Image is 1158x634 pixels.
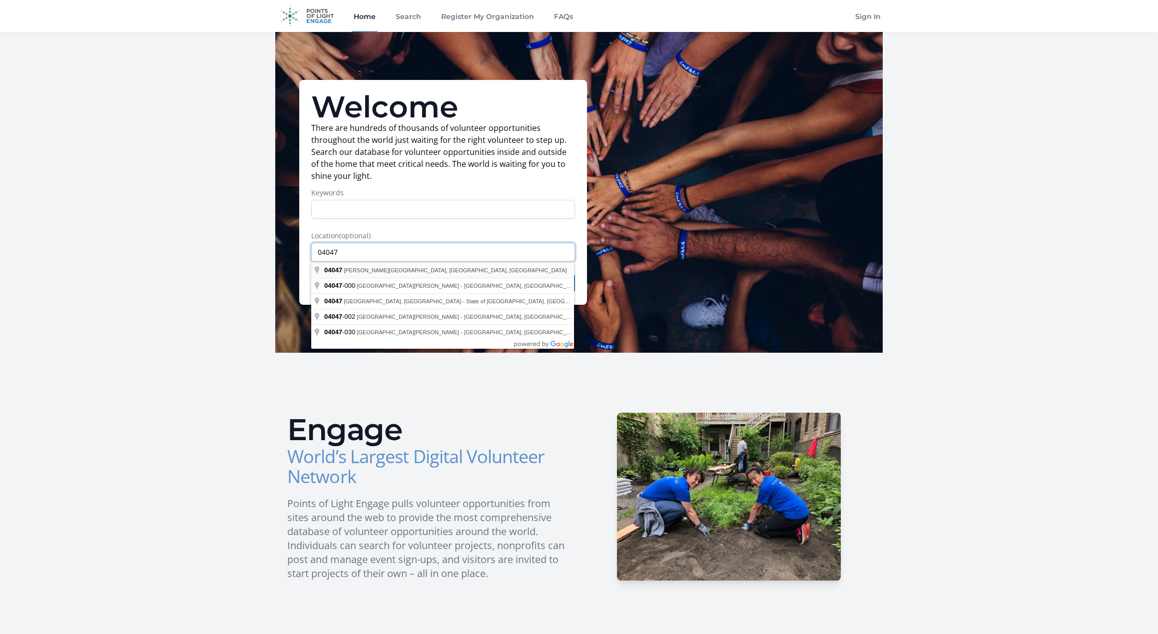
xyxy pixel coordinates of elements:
[357,314,724,320] span: [GEOGRAPHIC_DATA][PERSON_NAME] - [GEOGRAPHIC_DATA], [GEOGRAPHIC_DATA] - State of [GEOGRAPHIC_DATA...
[617,413,841,581] img: HCSC-H_1.JPG
[324,313,342,320] span: 04047
[287,447,571,487] h3: World’s Largest Digital Volunteer Network
[287,497,571,581] p: Points of Light Engage pulls volunteer opportunities from sites around the web to provide the mos...
[287,415,571,445] h2: Engage
[324,266,342,274] span: 04047
[344,267,567,273] span: [PERSON_NAME][GEOGRAPHIC_DATA], [GEOGRAPHIC_DATA], [GEOGRAPHIC_DATA]
[311,243,575,262] input: Enter a location
[324,282,342,289] span: 04047
[339,231,371,240] span: (optional)
[357,283,724,289] span: [GEOGRAPHIC_DATA][PERSON_NAME] - [GEOGRAPHIC_DATA], [GEOGRAPHIC_DATA] - State of [GEOGRAPHIC_DATA...
[324,297,342,305] span: 04047
[357,329,704,335] span: [GEOGRAPHIC_DATA][PERSON_NAME] - [GEOGRAPHIC_DATA], [GEOGRAPHIC_DATA] - [GEOGRAPHIC_DATA], [GEOGR...
[311,231,575,241] label: Location
[311,92,575,122] h1: Welcome
[324,328,357,336] span: -030
[344,298,604,304] span: [GEOGRAPHIC_DATA], [GEOGRAPHIC_DATA] - State of [GEOGRAPHIC_DATA], [GEOGRAPHIC_DATA]
[311,188,575,198] label: Keywords
[324,328,342,336] span: 04047
[324,313,357,320] span: -002
[311,122,575,182] p: There are hundreds of thousands of volunteer opportunities throughout the world just waiting for ...
[324,282,357,289] span: -000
